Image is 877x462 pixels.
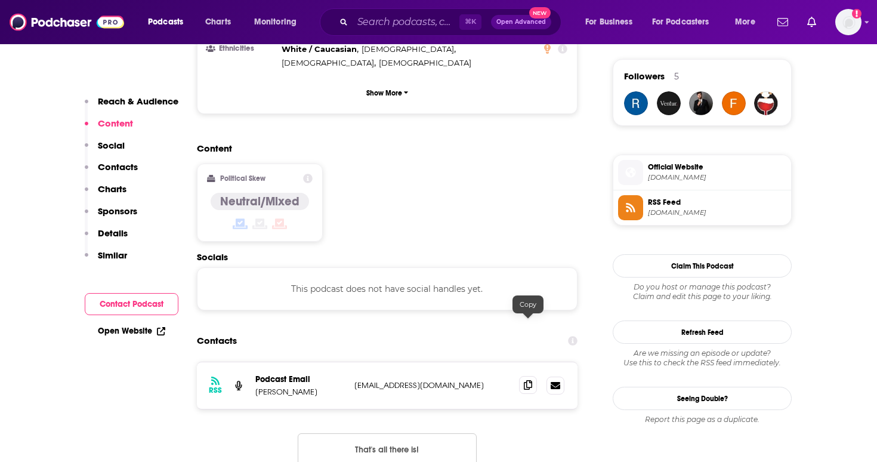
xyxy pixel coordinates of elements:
[353,13,459,32] input: Search podcasts, credits, & more...
[613,321,792,344] button: Refresh Feed
[496,19,546,25] span: Open Advanced
[98,118,133,129] p: Content
[98,250,127,261] p: Similar
[98,227,128,239] p: Details
[657,91,681,115] img: venturagency
[331,8,573,36] div: Search podcasts, credits, & more...
[613,282,792,292] span: Do you host or manage this podcast?
[674,71,679,82] div: 5
[197,143,568,154] h2: Content
[362,42,456,56] span: ,
[689,91,713,115] img: JohirMia
[148,14,183,30] span: Podcasts
[98,205,137,217] p: Sponsors
[652,14,709,30] span: For Podcasters
[282,56,376,70] span: ,
[648,162,786,173] span: Official Website
[98,183,126,195] p: Charts
[98,96,178,107] p: Reach & Audience
[255,387,345,397] p: [PERSON_NAME]
[85,161,138,183] button: Contacts
[197,13,238,32] a: Charts
[197,251,578,263] h2: Socials
[618,160,786,185] a: Official Website[DOMAIN_NAME]
[85,205,137,227] button: Sponsors
[205,14,231,30] span: Charts
[648,173,786,182] span: flourishthriveacademy.com
[98,326,165,336] a: Open Website
[727,13,770,32] button: open menu
[613,387,792,410] a: Seeing Double?
[207,82,567,104] button: Show More
[354,380,509,390] p: [EMAIL_ADDRESS][DOMAIN_NAME]
[197,329,237,352] h2: Contacts
[85,140,125,162] button: Social
[722,91,746,115] img: folikmia
[585,14,632,30] span: For Business
[852,9,861,19] svg: Add a profile image
[254,14,297,30] span: Monitoring
[85,96,178,118] button: Reach & Audience
[529,7,551,19] span: New
[10,11,124,33] img: Podchaser - Follow, Share and Rate Podcasts
[85,293,178,315] button: Contact Podcast
[613,282,792,301] div: Claim and edit this page to your liking.
[220,194,299,209] h4: Neutral/Mixed
[644,13,727,32] button: open menu
[98,140,125,151] p: Social
[362,44,454,54] span: [DEMOGRAPHIC_DATA]
[613,349,792,368] div: Are we missing an episode or update? Use this to check the RSS feed immediately.
[85,118,133,140] button: Content
[207,45,277,53] h3: Ethnicities
[255,374,345,384] p: Podcast Email
[773,12,793,32] a: Show notifications dropdown
[618,195,786,220] a: RSS Feed[DOMAIN_NAME]
[835,9,861,35] img: User Profile
[98,161,138,173] p: Contacts
[209,386,222,395] h3: RSS
[282,58,374,67] span: [DEMOGRAPHIC_DATA]
[140,13,199,32] button: open menu
[85,183,126,205] button: Charts
[648,197,786,208] span: RSS Feed
[613,415,792,424] div: Report this page as a duplicate.
[754,91,778,115] img: carltonjohnson060
[648,208,786,217] span: thrivebydesign.libsyn.com
[379,58,471,67] span: [DEMOGRAPHIC_DATA]
[624,70,665,82] span: Followers
[491,15,551,29] button: Open AdvancedNew
[802,12,821,32] a: Show notifications dropdown
[835,9,861,35] button: Show profile menu
[459,14,481,30] span: ⌘ K
[197,267,578,310] div: This podcast does not have social handles yet.
[624,91,648,115] img: RobinL
[366,89,402,97] p: Show More
[85,250,127,272] button: Similar
[577,13,647,32] button: open menu
[85,227,128,250] button: Details
[613,254,792,278] button: Claim This Podcast
[282,44,357,54] span: White / Caucasian
[512,295,544,313] div: Copy
[282,42,359,56] span: ,
[220,174,265,183] h2: Political Skew
[735,14,755,30] span: More
[246,13,312,32] button: open menu
[835,9,861,35] span: Logged in as redsetterpr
